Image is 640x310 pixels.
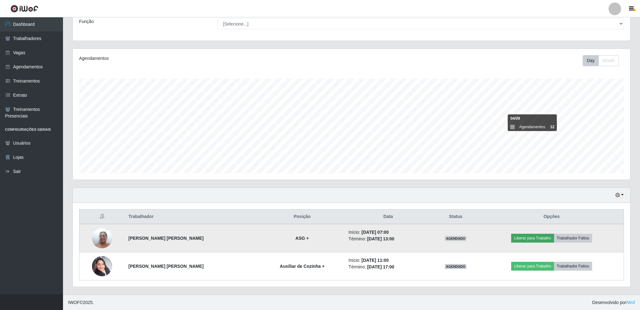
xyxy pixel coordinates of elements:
[260,210,345,224] th: Posição
[92,225,112,251] img: 1703019417577.jpeg
[592,299,635,306] span: Desenvolvido por
[129,236,204,241] strong: [PERSON_NAME] [PERSON_NAME]
[511,262,554,271] button: Liberar para Trabalho
[280,264,324,269] strong: Auxiliar de Cozinha +
[68,300,80,305] span: IWOF
[367,236,394,241] time: [DATE] 13:00
[445,264,467,269] span: AGENDADO
[129,264,204,269] strong: [PERSON_NAME] [PERSON_NAME]
[125,210,260,224] th: Trabalhador
[349,257,428,264] li: Início:
[445,236,467,241] span: AGENDADO
[598,55,619,66] button: Month
[431,210,480,224] th: Status
[583,55,619,66] div: First group
[10,5,38,13] img: CoreUI Logo
[583,55,599,66] button: Day
[554,262,592,271] button: Trabalhador Faltou
[554,234,592,243] button: Trabalhador Faltou
[79,18,94,25] label: Função
[480,210,624,224] th: Opções
[583,55,624,66] div: Toolbar with button groups
[295,236,309,241] strong: ASG +
[362,230,389,235] time: [DATE] 07:00
[362,258,389,263] time: [DATE] 11:00
[349,264,428,270] li: Término:
[511,234,554,243] button: Liberar para Trabalho
[349,236,428,242] li: Término:
[79,55,300,62] div: Agendamentos
[92,253,112,279] img: 1736825019382.jpeg
[345,210,432,224] th: Data
[68,299,94,306] span: © 2025 .
[349,229,428,236] li: Início:
[626,300,635,305] a: iWof
[367,264,394,269] time: [DATE] 17:00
